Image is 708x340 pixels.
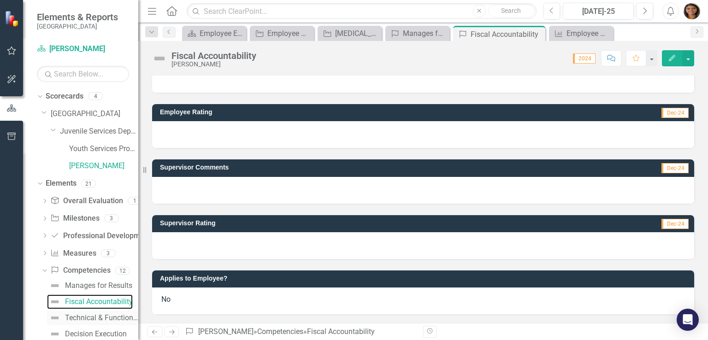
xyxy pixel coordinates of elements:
a: Juvenile Services Department [60,126,138,137]
span: Search [501,7,521,14]
a: Employee Work Plan Milestones to Update [252,28,312,39]
button: Search [488,5,534,18]
img: Not Defined [49,328,60,340]
a: Measures [50,248,96,259]
a: Competencies [257,327,303,336]
span: Dec-24 [661,108,689,118]
img: Not Defined [49,296,60,307]
div: [DATE]-25 [566,6,631,17]
img: Not Defined [49,312,60,323]
div: Manages for Results [65,281,132,290]
div: 3 [101,249,116,257]
div: » » [185,327,416,337]
a: Manages for Results [47,278,132,293]
a: [GEOGRAPHIC_DATA] [51,109,138,119]
input: Search Below... [37,66,129,82]
a: [MEDICAL_DATA] in Diversion (Working With Spanish Speaking Youth to Complete Diversion Program) [320,28,379,39]
h3: Applies to Employee? [160,275,690,282]
div: Fiscal Accountability [171,51,256,61]
div: Fiscal Accountability [65,298,133,306]
div: Manages for Results [403,28,447,39]
a: Technical & Functional Expertise [47,311,138,325]
a: Overall Evaluation [50,196,123,206]
div: 1 [128,197,142,205]
div: 4 [88,93,103,100]
div: Fiscal Accountability [307,327,375,336]
img: Maria Rodriguez [684,3,700,19]
a: [PERSON_NAME] [69,161,138,171]
img: Not Defined [152,51,167,66]
input: Search ClearPoint... [187,3,536,19]
a: [PERSON_NAME] [198,327,254,336]
small: [GEOGRAPHIC_DATA] [37,23,118,30]
span: Elements & Reports [37,12,118,23]
div: 21 [81,180,96,188]
img: Not Defined [49,280,60,291]
div: Employee Evaluation Navigation [200,28,244,39]
span: Dec-24 [661,219,689,229]
a: Employee Measure Report to Update [551,28,611,39]
div: Employee Work Plan Milestones to Update [267,28,312,39]
a: Milestones [50,213,99,224]
h3: Employee Rating [160,109,505,116]
a: Fiscal Accountability [47,294,133,309]
div: Technical & Functional Expertise [65,314,138,322]
div: Decision Execution [65,330,127,338]
button: [DATE]-25 [563,3,634,19]
span: No [161,295,171,304]
a: [PERSON_NAME] [37,44,129,54]
img: ClearPoint Strategy [5,10,21,26]
div: 12 [115,267,130,275]
a: Manages for Results [388,28,447,39]
div: [PERSON_NAME] [171,61,256,68]
span: Dec-24 [661,163,689,173]
a: Professional Development [50,231,150,241]
a: Elements [46,178,77,189]
div: Open Intercom Messenger [677,309,699,331]
a: Youth Services Program [69,144,138,154]
a: Competencies [50,265,110,276]
h3: Supervisor Rating [160,220,512,227]
a: Employee Evaluation Navigation [184,28,244,39]
h3: Supervisor Comments [160,164,536,171]
div: Fiscal Accountability [471,29,543,40]
span: 2024 [573,53,596,64]
a: Scorecards [46,91,83,102]
div: [MEDICAL_DATA] in Diversion (Working With Spanish Speaking Youth to Complete Diversion Program) [335,28,379,39]
div: Employee Measure Report to Update [566,28,611,39]
div: 3 [104,215,119,223]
